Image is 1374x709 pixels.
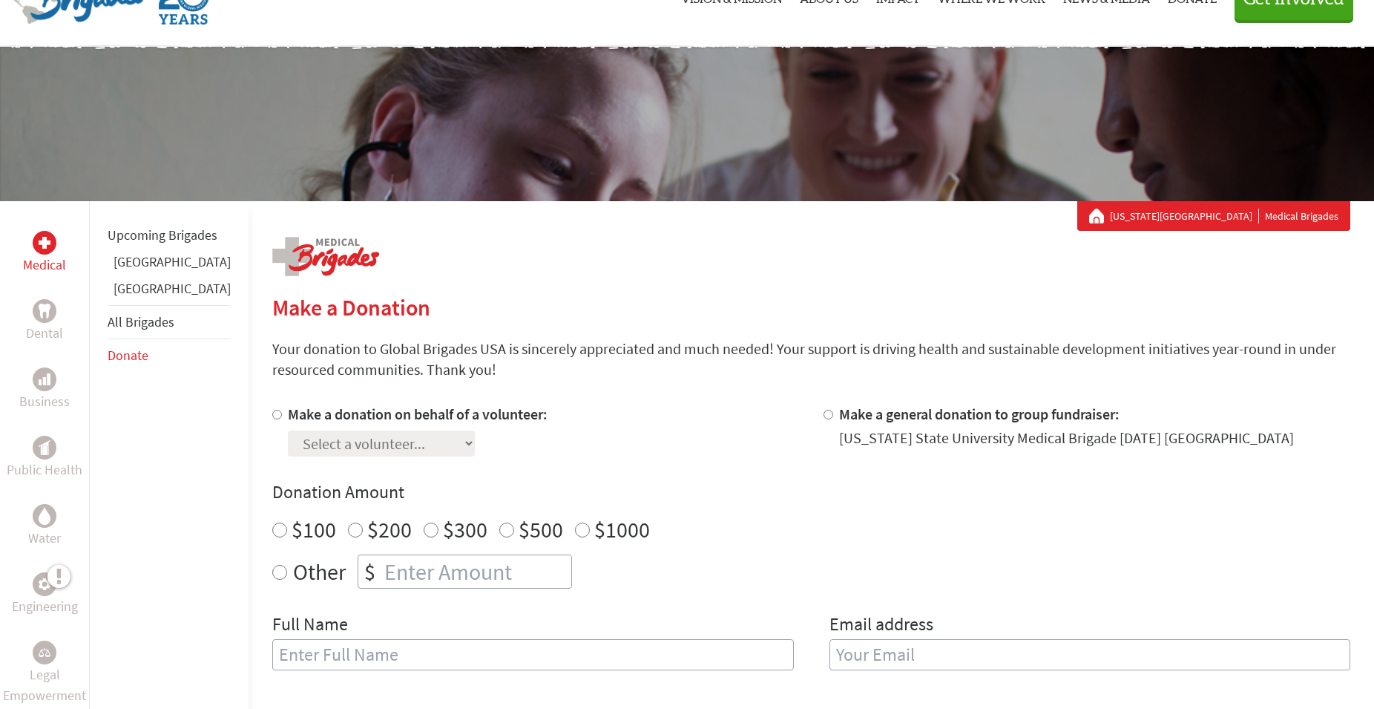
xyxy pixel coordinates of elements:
[114,253,231,270] a: [GEOGRAPHIC_DATA]
[39,578,50,590] img: Engineering
[26,323,63,344] p: Dental
[12,572,78,617] a: EngineeringEngineering
[108,278,231,305] li: Guatemala
[26,299,63,344] a: DentalDental
[3,641,86,706] a: Legal EmpowermentLegal Empowerment
[23,231,66,275] a: MedicalMedical
[443,515,487,543] label: $300
[108,347,148,364] a: Donate
[829,639,1351,670] input: Your Email
[39,373,50,385] img: Business
[272,639,794,670] input: Enter Full Name
[272,480,1350,504] h4: Donation Amount
[28,528,61,549] p: Water
[39,507,50,524] img: Water
[272,294,1350,321] h2: Make a Donation
[3,664,86,706] p: Legal Empowerment
[12,596,78,617] p: Engineering
[108,305,231,339] li: All Brigades
[39,648,50,657] img: Legal Empowerment
[33,504,56,528] div: Water
[33,641,56,664] div: Legal Empowerment
[23,255,66,275] p: Medical
[19,367,70,412] a: BusinessBusiness
[839,428,1294,448] div: [US_STATE] State University Medical Brigade [DATE] [GEOGRAPHIC_DATA]
[108,339,231,372] li: Donate
[594,515,650,543] label: $1000
[28,504,61,549] a: WaterWater
[381,555,571,588] input: Enter Amount
[272,612,348,639] label: Full Name
[288,405,548,423] label: Make a donation on behalf of a volunteer:
[39,304,50,318] img: Dental
[293,555,346,589] label: Other
[272,237,379,276] img: logo-medical.png
[367,515,412,543] label: $200
[108,219,231,252] li: Upcoming Brigades
[19,391,70,412] p: Business
[33,572,56,596] div: Engineering
[292,515,336,543] label: $100
[1110,209,1259,223] a: [US_STATE][GEOGRAPHIC_DATA]
[39,237,50,249] img: Medical
[7,436,82,480] a: Public HealthPublic Health
[33,231,56,255] div: Medical
[33,367,56,391] div: Business
[114,280,231,297] a: [GEOGRAPHIC_DATA]
[7,460,82,480] p: Public Health
[829,612,933,639] label: Email address
[33,436,56,460] div: Public Health
[272,339,1350,380] p: Your donation to Global Brigades USA is sincerely appreciated and much needed! Your support is dr...
[39,440,50,455] img: Public Health
[839,405,1120,423] label: Make a general donation to group fundraiser:
[108,252,231,278] li: Ghana
[108,226,217,244] a: Upcoming Brigades
[108,313,174,330] a: All Brigades
[33,299,56,323] div: Dental
[519,515,563,543] label: $500
[358,555,381,588] div: $
[1089,209,1338,223] div: Medical Brigades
